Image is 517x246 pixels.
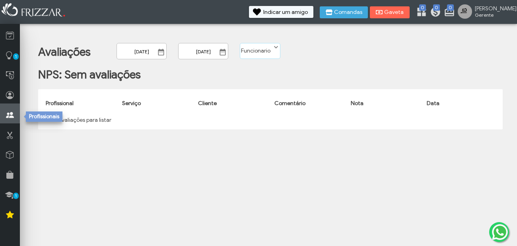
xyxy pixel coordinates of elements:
span: 0 [433,4,440,11]
span: Data [427,100,439,107]
button: Indicar um amigo [249,6,313,18]
th: Comentário [270,93,347,114]
span: 0 [419,4,426,11]
a: 0 [430,6,438,19]
button: Gaveta [370,6,410,18]
th: Cliente [194,93,270,114]
span: Nota [351,100,363,107]
button: Show Calendar [217,48,228,56]
span: 1 [13,193,19,199]
span: 0 [447,4,454,11]
div: Profissionais [26,111,62,122]
label: Funcionario [240,43,273,55]
img: whatsapp.png [490,223,509,242]
button: Comandas [320,6,368,18]
span: [PERSON_NAME] [475,5,511,12]
h1: Avaliações [38,45,91,59]
th: Profissional [42,93,118,114]
span: Gaveta [384,10,404,15]
a: 0 [444,6,452,19]
span: Cliente [198,100,217,107]
input: Data Inicial [117,43,167,59]
button: Show Calendar [155,48,167,56]
th: Serviço [118,93,194,114]
th: Nota [347,93,423,114]
h1: NPS: Sem avaliações [38,68,141,82]
input: Data Final [178,43,228,59]
th: Data [423,93,499,114]
span: Serviço [122,100,141,107]
td: Sem avaliações para listar [42,114,499,126]
span: Profissional [46,100,74,107]
span: Comentário [274,100,305,107]
a: [PERSON_NAME] Gerente [458,4,513,20]
a: 0 [416,6,424,19]
span: 1 [13,53,19,60]
span: Indicar um amigo [263,10,308,15]
span: Comandas [334,10,362,15]
span: Gerente [475,12,511,18]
